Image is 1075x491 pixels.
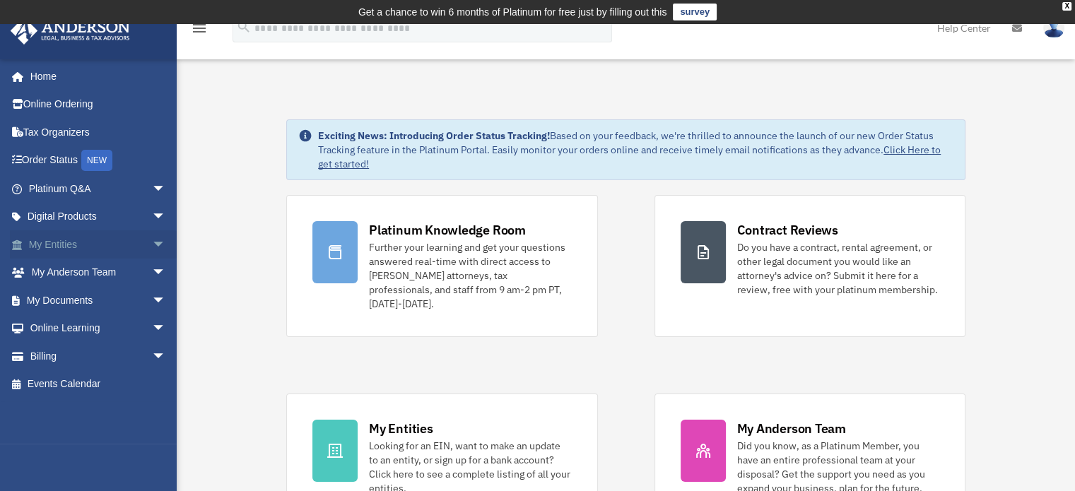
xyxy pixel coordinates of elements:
div: Do you have a contract, rental agreement, or other legal document you would like an attorney's ad... [737,240,939,297]
a: Online Learningarrow_drop_down [10,314,187,343]
div: close [1062,2,1071,11]
img: Anderson Advisors Platinum Portal [6,17,134,45]
span: arrow_drop_down [152,314,180,343]
div: Get a chance to win 6 months of Platinum for free just by filling out this [358,4,667,20]
a: My Documentsarrow_drop_down [10,286,187,314]
i: menu [191,20,208,37]
a: Digital Productsarrow_drop_down [10,203,187,231]
a: My Entitiesarrow_drop_down [10,230,187,259]
div: My Entities [369,420,433,437]
div: Contract Reviews [737,221,838,239]
strong: Exciting News: Introducing Order Status Tracking! [318,129,550,142]
span: arrow_drop_down [152,286,180,315]
span: arrow_drop_down [152,203,180,232]
a: Events Calendar [10,370,187,398]
a: Contract Reviews Do you have a contract, rental agreement, or other legal document you would like... [654,195,965,337]
a: Online Ordering [10,90,187,119]
i: search [236,19,252,35]
a: Order StatusNEW [10,146,187,175]
a: Platinum Q&Aarrow_drop_down [10,174,187,203]
span: arrow_drop_down [152,230,180,259]
span: arrow_drop_down [152,259,180,288]
span: arrow_drop_down [152,342,180,371]
a: menu [191,25,208,37]
div: NEW [81,150,112,171]
a: Click Here to get started! [318,143,941,170]
a: Tax Organizers [10,118,187,146]
a: Platinum Knowledge Room Further your learning and get your questions answered real-time with dire... [286,195,597,337]
div: My Anderson Team [737,420,846,437]
div: Based on your feedback, we're thrilled to announce the launch of our new Order Status Tracking fe... [318,129,953,171]
img: User Pic [1043,18,1064,38]
span: arrow_drop_down [152,174,180,203]
div: Further your learning and get your questions answered real-time with direct access to [PERSON_NAM... [369,240,571,311]
a: Billingarrow_drop_down [10,342,187,370]
div: Platinum Knowledge Room [369,221,526,239]
a: survey [673,4,717,20]
a: Home [10,62,180,90]
a: My Anderson Teamarrow_drop_down [10,259,187,287]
